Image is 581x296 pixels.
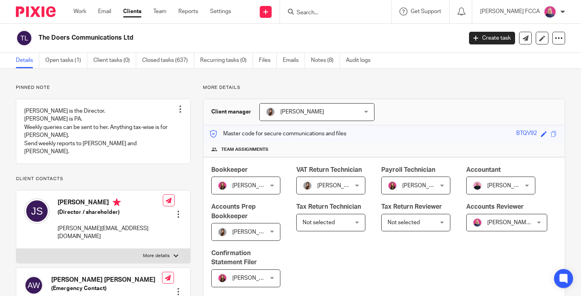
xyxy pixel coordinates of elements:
span: Get Support [411,9,441,14]
a: Open tasks (1) [45,53,87,68]
p: Master code for secure communications and files [209,130,346,138]
span: Team assignments [221,146,268,153]
span: Tax Return Reviewer [381,204,442,210]
h2: The Doers Communications Ltd [39,34,373,42]
a: Notes (8) [311,53,340,68]
img: 22.png [218,227,227,237]
span: [PERSON_NAME] [317,183,361,188]
a: Emails [283,53,305,68]
span: [PERSON_NAME] [232,229,276,235]
a: Create task [469,32,515,44]
span: [PERSON_NAME] [280,109,324,115]
h4: [PERSON_NAME] [58,198,163,208]
span: [PERSON_NAME] [402,183,446,188]
a: Email [98,8,111,15]
h5: (Director / shareholder) [58,208,163,216]
a: Team [153,8,166,15]
span: Accounts Reviewer [466,204,524,210]
input: Search [296,10,367,17]
span: Payroll Technician [381,167,435,173]
img: 17.png [218,181,227,190]
span: [PERSON_NAME] [232,183,276,188]
a: Audit logs [346,53,376,68]
span: Confirmation Statement Filer [211,250,257,265]
p: [PERSON_NAME][EMAIL_ADDRESS][DOMAIN_NAME] [58,225,163,241]
i: Primary [113,198,121,206]
img: 17.png [218,273,227,283]
p: More details [143,253,170,259]
a: Clients [123,8,141,15]
img: Cheryl%20Sharp%20FCCA.png [473,218,482,227]
p: More details [203,85,565,91]
a: Work [73,8,86,15]
a: Recurring tasks (0) [200,53,253,68]
img: svg%3E [24,276,43,295]
img: svg%3E [24,198,50,224]
div: BTQV92 [516,129,537,138]
img: 22.png [266,107,275,117]
a: Reports [178,8,198,15]
a: Client tasks (0) [93,53,136,68]
img: svg%3E [16,30,33,46]
span: [PERSON_NAME] FCCA [487,220,547,225]
a: Settings [210,8,231,15]
span: Not selected [303,220,335,225]
h4: [PERSON_NAME] [PERSON_NAME] [51,276,162,284]
span: VAT Return Technician [296,167,362,173]
span: Not selected [388,220,420,225]
img: Bio%20-%20Kemi%20.png [473,181,482,190]
h3: Client manager [211,108,251,116]
span: Accounts Prep Bookkeeper [211,204,256,219]
a: Files [259,53,277,68]
img: 17.png [388,181,397,190]
img: Cheryl%20Sharp%20FCCA.png [544,6,556,18]
span: [PERSON_NAME] [487,183,531,188]
span: [PERSON_NAME] [232,275,276,281]
p: Client contacts [16,176,191,182]
a: Details [16,53,39,68]
p: [PERSON_NAME] FCCA [480,8,540,15]
p: Pinned note [16,85,191,91]
a: Closed tasks (637) [142,53,194,68]
span: Accountant [466,167,501,173]
span: Tax Return Technician [296,204,361,210]
span: Bookkeeper [211,167,248,173]
img: Pixie [16,6,56,17]
h5: (Emergency Contact) [51,284,162,292]
img: 22.png [303,181,312,190]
